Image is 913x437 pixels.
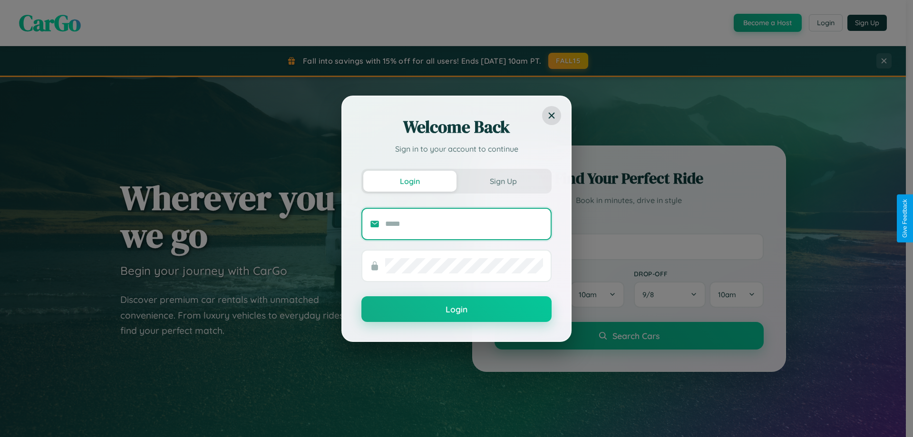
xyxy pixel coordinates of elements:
[361,296,552,322] button: Login
[363,171,456,192] button: Login
[902,199,908,238] div: Give Feedback
[361,116,552,138] h2: Welcome Back
[456,171,550,192] button: Sign Up
[361,143,552,155] p: Sign in to your account to continue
